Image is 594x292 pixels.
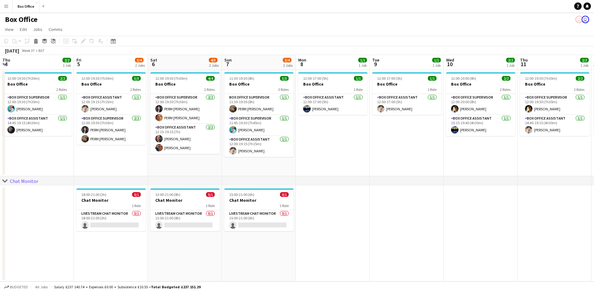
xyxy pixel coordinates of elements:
span: 3/3 [280,76,289,81]
span: 3/3 [132,76,141,81]
app-card-role: Box Office Supervisor1/111:45-19:30 (7h45m)[PERSON_NAME] [224,115,294,136]
app-card-role: Livestream Chat Monitor0/118:00-21:00 (3h) [76,210,146,231]
h3: Box Office [446,81,515,87]
app-job-card: 12:00-19:30 (7h30m)2/2Box Office2 RolesBox Office Supervisor1/112:00-19:30 (7h30m)[PERSON_NAME]Bo... [2,72,72,136]
span: 4 [2,61,10,68]
span: 12:00-17:00 (5h) [303,76,328,81]
div: BST [38,48,45,53]
span: 2/2 [502,76,510,81]
a: View [2,25,16,33]
span: 8 [297,61,306,68]
span: 3/4 [135,58,144,62]
app-job-card: 12:00-19:30 (7h30m)4/4Box Office2 RolesBox Office Supervisor2/212:00-19:30 (7h30m)PERM [PERSON_NA... [150,72,220,154]
a: Jobs [31,25,45,33]
span: Budgeted [10,285,28,289]
h3: Chat Monitor [76,197,146,203]
span: 0/1 [206,192,215,197]
span: 3 Roles [278,87,289,92]
span: 12:00-19:30 (7h30m) [525,76,557,81]
app-job-card: 12:00-20:00 (8h)2/2Box Office2 RolesBox Office Supervisor1/112:00-20:00 (8h)[PERSON_NAME]Box Offi... [446,72,515,136]
span: 2/2 [576,76,584,81]
span: 2 Roles [56,87,67,92]
h3: Chat Monitor [224,197,294,203]
div: 2 Jobs [283,63,293,68]
app-card-role: Box Office Assistant2/212:15-19:15 (7h)[PERSON_NAME][PERSON_NAME] [150,124,220,154]
div: 13:00-21:00 (8h)0/1Chat Monitor1 RoleLivestream Chat Monitor0/113:00-21:00 (8h) [150,188,220,231]
div: 1 Job [63,63,71,68]
span: 2/2 [62,58,71,62]
h3: Box Office [224,81,294,87]
button: Box Office [13,0,40,12]
span: Tue [372,57,379,63]
h1: Box Office [5,15,37,24]
span: 9 [371,61,379,68]
h3: Box Office [298,81,368,87]
span: 10 [445,61,454,68]
app-job-card: 12:00-17:00 (5h)1/1Box Office1 RoleBox Office Assistant1/112:00-17:00 (5h)[PERSON_NAME] [372,72,441,115]
div: 2 Jobs [209,63,219,68]
div: Salary £237 140.74 + Expenses £0.00 + Subsistence £10.55 = [54,285,200,289]
app-card-role: Box Office Supervisor1/112:00-20:00 (8h)[PERSON_NAME] [446,94,515,115]
span: 13:00-21:00 (8h) [155,192,180,197]
div: 1 Job [359,63,367,68]
span: Thu [520,57,528,63]
span: 7 [223,61,232,68]
a: Edit [17,25,29,33]
app-user-avatar: Millie Haldane [582,16,589,23]
app-job-card: 12:00-17:00 (5h)1/1Box Office1 RoleBox Office Assistant1/112:00-17:00 (5h)[PERSON_NAME] [298,72,368,115]
span: 12:00-19:30 (7h30m) [7,76,40,81]
span: 18:00-21:00 (3h) [81,192,106,197]
span: 1/1 [354,76,363,81]
span: Total Budgeted £237 151.29 [151,285,200,289]
h3: Box Office [520,81,589,87]
span: 2 Roles [130,87,141,92]
span: 0/1 [132,192,141,197]
span: 3/4 [283,58,291,62]
span: 12:00-20:00 (8h) [451,76,476,81]
span: 6 [149,61,157,68]
span: 1/1 [428,76,437,81]
span: Sun [224,57,232,63]
app-job-card: 11:30-19:30 (8h)3/3Box Office3 RolesBox Office Supervisor1/111:30-19:30 (8h)PERM [PERSON_NAME]Box... [224,72,294,157]
span: 1 Role [280,203,289,208]
span: 1 Role [354,87,363,92]
span: 11:30-19:30 (8h) [229,76,254,81]
span: 12:00-19:30 (7h30m) [155,76,187,81]
span: 1 Role [428,87,437,92]
span: 1 Role [132,203,141,208]
app-card-role: Box Office Supervisor2/212:00-19:30 (7h30m)PERM [PERSON_NAME]PERM [PERSON_NAME] [76,115,146,145]
app-card-role: Box Office Assistant1/115:15-19:45 (4h30m)[PERSON_NAME] [446,115,515,136]
span: Week 37 [20,48,36,53]
span: Thu [2,57,10,63]
div: [DATE] [5,48,19,54]
app-user-avatar: Millie Haldane [575,16,583,23]
span: 2 Roles [204,87,215,92]
div: 15:00-21:00 (6h)0/1Chat Monitor1 RoleLivestream Chat Monitor0/115:00-21:00 (6h) [224,188,294,231]
h3: Box Office [76,81,146,87]
app-card-role: Box Office Assistant1/114:45-19:15 (4h30m)[PERSON_NAME] [2,115,72,136]
div: Chat Monitor [10,178,38,184]
span: 2 Roles [500,87,510,92]
span: 12:00-17:00 (5h) [377,76,402,81]
app-job-card: 18:00-21:00 (3h)0/1Chat Monitor1 RoleLivestream Chat Monitor0/118:00-21:00 (3h) [76,188,146,231]
a: Comms [46,25,65,33]
h3: Box Office [150,81,220,87]
span: Fri [76,57,81,63]
h3: Box Office [372,81,441,87]
span: All jobs [34,285,49,289]
app-card-role: Box Office Assistant1/112:00-19:15 (7h15m)[PERSON_NAME] [76,94,146,115]
app-job-card: 12:00-19:30 (7h30m)2/2Box Office2 RolesBox Office Supervisor1/112:00-19:30 (7h30m)[PERSON_NAME]Bo... [520,72,589,136]
app-card-role: Box Office Assistant1/112:00-19:15 (7h15m)[PERSON_NAME] [224,136,294,157]
span: Comms [49,27,62,32]
div: 1 Job [580,63,588,68]
span: Mon [298,57,306,63]
span: 0/1 [280,192,289,197]
span: 15:00-21:00 (6h) [229,192,254,197]
app-card-role: Box Office Supervisor1/111:30-19:30 (8h)PERM [PERSON_NAME] [224,94,294,115]
span: 11 [519,61,528,68]
div: 2 Jobs [135,63,145,68]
